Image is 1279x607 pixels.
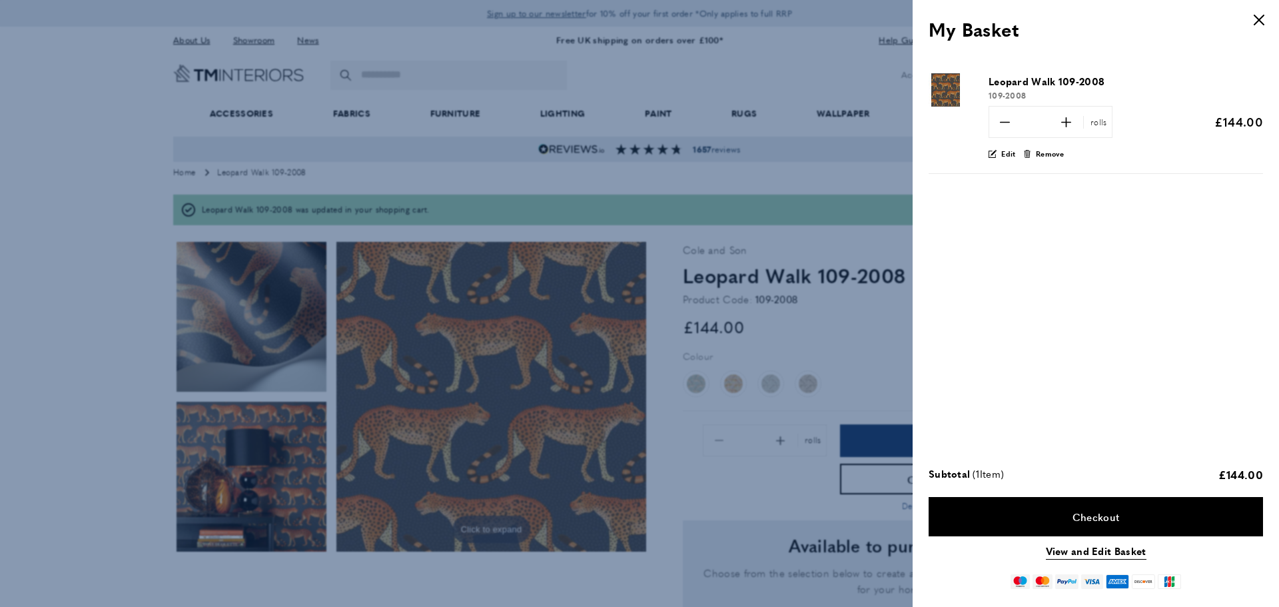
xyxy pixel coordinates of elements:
span: Subtotal [929,466,970,483]
a: View and Edit Basket [1046,543,1146,560]
a: Edit product "Leopard Walk 109-2008" [989,148,1016,160]
img: visa [1081,574,1103,589]
a: Product "Leopard Walk 109-2008" [929,73,979,111]
span: Leopard Walk 109-2008 [989,73,1104,89]
h3: My Basket [929,16,1263,42]
span: Edit [1001,148,1015,160]
img: discover [1132,574,1155,589]
img: mastercard [1033,574,1052,589]
span: £144.00 [1218,466,1263,482]
button: Close panel [1246,7,1272,33]
span: Remove [1036,148,1065,160]
span: 1 [976,466,979,480]
img: maestro [1011,574,1030,589]
a: Checkout [929,497,1263,536]
img: paypal [1055,574,1078,589]
img: jcb [1158,574,1181,589]
span: ( Item) [973,466,1004,483]
span: rolls [1090,117,1107,128]
span: 109-2008 [989,89,1026,101]
span: £144.00 [1214,113,1263,130]
button: Remove product "Leopard Walk 109-2008" from cart [1023,148,1065,160]
img: american-express [1106,574,1129,589]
